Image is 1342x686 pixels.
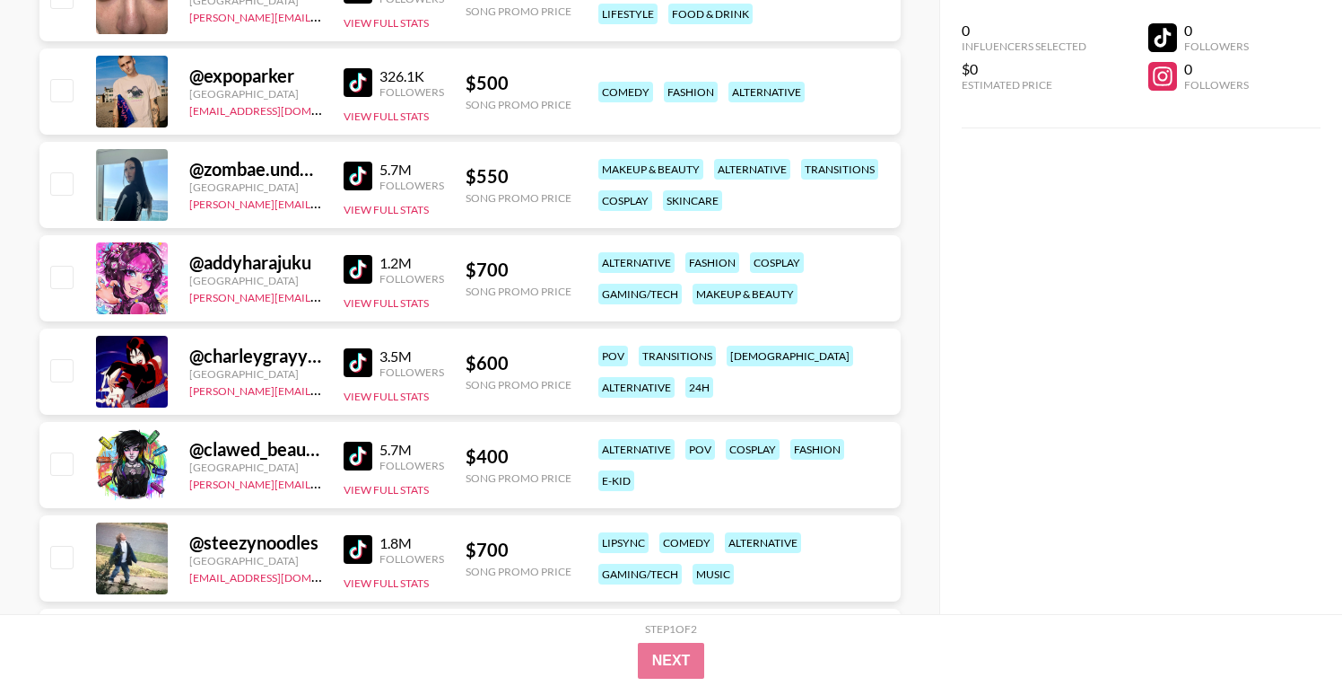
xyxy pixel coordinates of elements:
[598,439,675,460] div: alternative
[344,296,429,310] button: View Full Stats
[659,532,714,553] div: comedy
[1252,596,1320,664] iframe: Drift Widget Chat Controller
[714,159,790,180] div: alternative
[189,180,322,194] div: [GEOGRAPHIC_DATA]
[598,4,658,24] div: lifestyle
[693,564,734,585] div: music
[1184,40,1249,53] div: Followers
[466,565,571,578] div: Song Promo Price
[685,439,715,460] div: pov
[379,459,444,472] div: Followers
[598,284,682,304] div: gaming/tech
[344,68,372,97] img: TikTok
[1184,78,1249,92] div: Followers
[189,567,370,585] a: [EMAIL_ADDRESS][DOMAIN_NAME]
[379,67,444,85] div: 326.1K
[466,259,571,281] div: $ 700
[466,285,571,298] div: Song Promo Price
[189,345,322,367] div: @ charleygrayyyy
[598,377,675,398] div: alternative
[189,554,322,567] div: [GEOGRAPHIC_DATA]
[466,4,571,18] div: Song Promo Price
[693,284,797,304] div: makeup & beauty
[598,252,675,273] div: alternative
[685,377,713,398] div: 24h
[790,439,844,460] div: fashion
[1184,60,1249,78] div: 0
[668,4,753,24] div: food & drink
[645,622,697,636] div: Step 1 of 2
[189,367,322,381] div: [GEOGRAPHIC_DATA]
[962,78,1086,92] div: Estimated Price
[598,471,634,491] div: e-kid
[344,16,429,30] button: View Full Stats
[466,191,571,205] div: Song Promo Price
[189,438,322,461] div: @ clawed_beauty101
[379,534,444,552] div: 1.8M
[189,158,322,180] div: @ zombae.undead
[962,22,1086,40] div: 0
[379,347,444,365] div: 3.5M
[379,254,444,272] div: 1.2M
[1184,22,1249,40] div: 0
[466,72,571,94] div: $ 500
[379,161,444,179] div: 5.7M
[466,471,571,485] div: Song Promo Price
[726,439,780,460] div: cosplay
[379,179,444,192] div: Followers
[379,365,444,379] div: Followers
[598,159,703,180] div: makeup & beauty
[189,287,455,304] a: [PERSON_NAME][EMAIL_ADDRESS][DOMAIN_NAME]
[344,576,429,590] button: View Full Stats
[189,461,322,474] div: [GEOGRAPHIC_DATA]
[189,87,322,101] div: [GEOGRAPHIC_DATA]
[685,252,739,273] div: fashion
[344,255,372,284] img: TikTok
[344,348,372,377] img: TikTok
[189,274,322,287] div: [GEOGRAPHIC_DATA]
[189,65,322,87] div: @ expoparker
[344,390,429,403] button: View Full Stats
[663,190,722,211] div: skincare
[344,442,372,471] img: TikTok
[379,85,444,99] div: Followers
[189,532,322,554] div: @ steezynoodles
[379,552,444,566] div: Followers
[598,346,628,366] div: pov
[379,441,444,459] div: 5.7M
[344,535,372,564] img: TikTok
[344,162,372,190] img: TikTok
[344,203,429,216] button: View Full Stats
[598,564,682,585] div: gaming/tech
[189,194,455,211] a: [PERSON_NAME][EMAIL_ADDRESS][DOMAIN_NAME]
[466,539,571,561] div: $ 700
[598,82,653,102] div: comedy
[639,346,716,366] div: transitions
[466,98,571,111] div: Song Promo Price
[664,82,718,102] div: fashion
[725,532,801,553] div: alternative
[750,252,804,273] div: cosplay
[962,40,1086,53] div: Influencers Selected
[189,7,540,24] a: [PERSON_NAME][EMAIL_ADDRESS][PERSON_NAME][DOMAIN_NAME]
[728,82,805,102] div: alternative
[189,101,370,118] a: [EMAIL_ADDRESS][DOMAIN_NAME]
[466,165,571,188] div: $ 550
[189,474,455,491] a: [PERSON_NAME][EMAIL_ADDRESS][DOMAIN_NAME]
[598,532,649,553] div: lipsync
[598,190,652,211] div: cosplay
[727,346,853,366] div: [DEMOGRAPHIC_DATA]
[466,378,571,391] div: Song Promo Price
[801,159,878,180] div: transitions
[189,251,322,274] div: @ addyharajuku
[638,643,705,679] button: Next
[344,483,429,497] button: View Full Stats
[379,272,444,286] div: Followers
[466,352,571,374] div: $ 600
[466,445,571,468] div: $ 400
[189,381,455,398] a: [PERSON_NAME][EMAIL_ADDRESS][DOMAIN_NAME]
[344,110,429,123] button: View Full Stats
[962,60,1086,78] div: $0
